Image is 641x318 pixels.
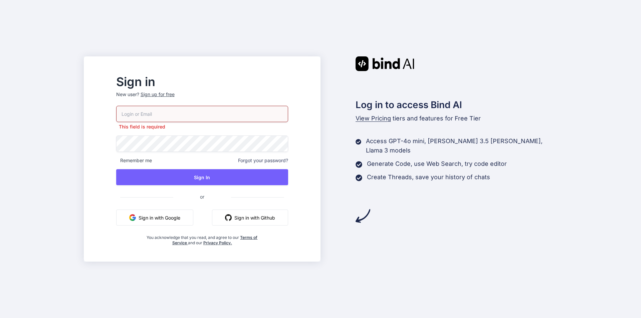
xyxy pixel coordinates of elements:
a: Privacy Policy. [203,240,232,245]
p: This field is required [116,123,288,130]
a: Terms of Service [172,235,258,245]
button: Sign in with Github [212,210,288,226]
h2: Sign in [116,76,288,87]
div: You acknowledge that you read, and agree to our and our [145,231,260,246]
button: Sign In [116,169,288,185]
div: Sign up for free [141,91,175,98]
span: Remember me [116,157,152,164]
span: or [173,189,231,205]
p: Create Threads, save your history of chats [367,173,490,182]
input: Login or Email [116,106,288,122]
button: Sign in with Google [116,210,193,226]
img: Bind AI logo [356,56,414,71]
img: google [129,214,136,221]
img: github [225,214,232,221]
span: View Pricing [356,115,391,122]
span: Forgot your password? [238,157,288,164]
p: Access GPT-4o mini, [PERSON_NAME] 3.5 [PERSON_NAME], Llama 3 models [366,136,557,155]
p: New user? [116,91,288,106]
img: arrow [356,209,370,223]
p: Generate Code, use Web Search, try code editor [367,159,507,169]
p: tiers and features for Free Tier [356,114,557,123]
h2: Log in to access Bind AI [356,98,557,112]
